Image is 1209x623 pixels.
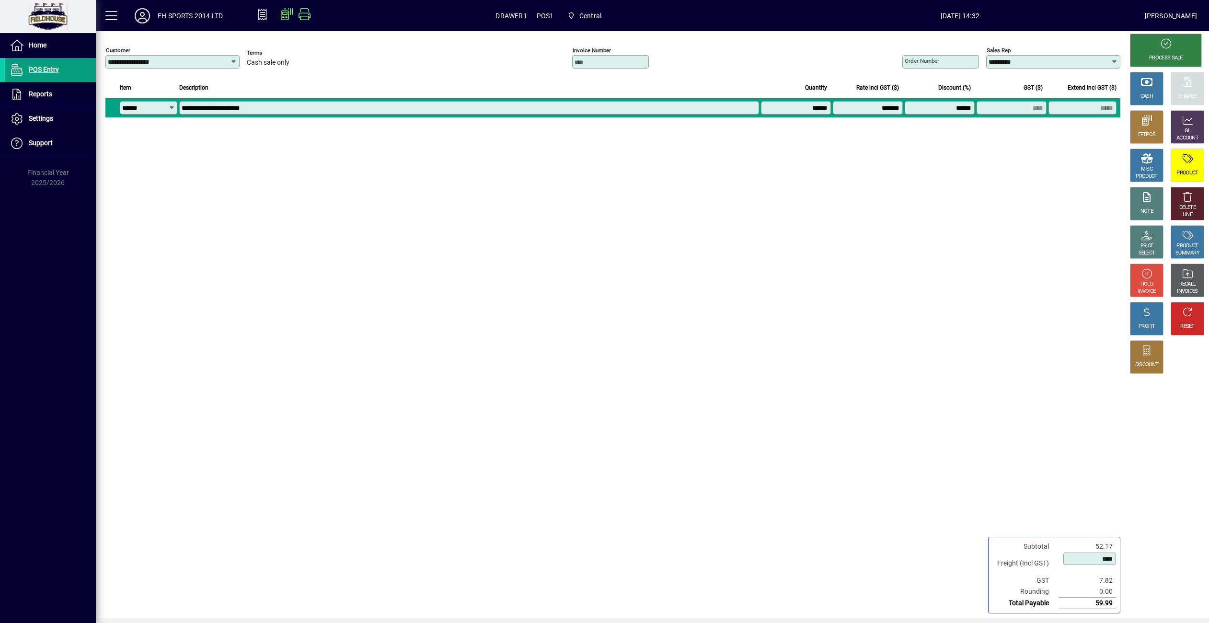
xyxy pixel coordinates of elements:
[992,598,1059,609] td: Total Payable
[775,8,1145,23] span: [DATE] 14:32
[537,8,554,23] span: POS1
[179,82,208,93] span: Description
[1140,242,1153,250] div: PRICE
[1176,242,1198,250] div: PRODUCT
[1139,250,1155,257] div: SELECT
[120,82,131,93] span: Item
[1145,8,1197,23] div: [PERSON_NAME]
[29,41,46,49] span: Home
[992,552,1059,575] td: Freight (Incl GST)
[1068,82,1117,93] span: Extend incl GST ($)
[29,115,53,122] span: Settings
[29,66,59,73] span: POS Entry
[1059,586,1116,598] td: 0.00
[1141,166,1152,173] div: MISC
[1180,323,1195,330] div: RESET
[29,90,52,98] span: Reports
[1140,281,1153,288] div: HOLD
[992,575,1059,586] td: GST
[1138,131,1156,138] div: EFTPOS
[1140,93,1153,100] div: CASH
[127,7,158,24] button: Profile
[1139,323,1155,330] div: PROFIT
[992,586,1059,598] td: Rounding
[1140,208,1153,215] div: NOTE
[1178,93,1197,100] div: CHARGE
[938,82,971,93] span: Discount (%)
[247,50,304,56] span: Terms
[573,47,611,54] mat-label: Invoice number
[5,82,96,106] a: Reports
[805,82,827,93] span: Quantity
[247,59,289,67] span: Cash sale only
[5,34,96,58] a: Home
[1183,211,1192,219] div: LINE
[5,107,96,131] a: Settings
[579,8,601,23] span: Central
[1179,281,1196,288] div: RECALL
[5,131,96,155] a: Support
[495,8,527,23] span: DRAWER1
[1176,135,1198,142] div: ACCOUNT
[987,47,1011,54] mat-label: Sales rep
[992,541,1059,552] td: Subtotal
[1024,82,1043,93] span: GST ($)
[1176,170,1198,177] div: PRODUCT
[905,58,939,64] mat-label: Order number
[1059,598,1116,609] td: 59.99
[1059,575,1116,586] td: 7.82
[1135,361,1158,369] div: DISCOUNT
[856,82,899,93] span: Rate incl GST ($)
[106,47,130,54] mat-label: Customer
[29,139,53,147] span: Support
[1138,288,1155,295] div: INVOICE
[158,8,223,23] div: FH SPORTS 2014 LTD
[1175,250,1199,257] div: SUMMARY
[1185,127,1191,135] div: GL
[1059,541,1116,552] td: 52.17
[1136,173,1157,180] div: PRODUCT
[1177,288,1197,295] div: INVOICES
[1149,55,1183,62] div: PROCESS SALE
[563,7,605,24] span: Central
[1179,204,1196,211] div: DELETE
